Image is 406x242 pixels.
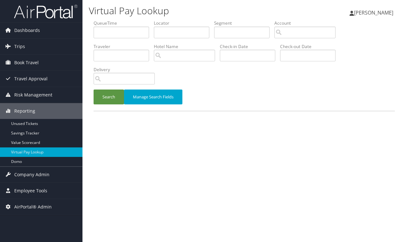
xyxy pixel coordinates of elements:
label: Locator [154,20,214,26]
span: Travel Approval [14,71,48,87]
label: Segment [214,20,274,26]
a: [PERSON_NAME] [350,3,400,22]
label: QueueTime [94,20,154,26]
h1: Virtual Pay Lookup [89,4,296,17]
label: Hotel Name [154,43,220,50]
span: Book Travel [14,55,39,71]
span: Employee Tools [14,183,47,199]
label: Delivery [94,66,160,73]
span: Dashboards [14,22,40,38]
button: Manage Search Fields [124,90,182,104]
span: Risk Management [14,87,52,103]
span: [PERSON_NAME] [354,9,393,16]
img: airportal-logo.png [14,4,77,19]
label: Account [274,20,340,26]
span: Trips [14,39,25,54]
button: Search [94,90,124,104]
label: Check-out Date [280,43,340,50]
span: Reporting [14,103,35,119]
span: Company Admin [14,167,49,183]
label: Traveler [94,43,154,50]
label: Check-in Date [220,43,280,50]
span: AirPortal® Admin [14,199,52,215]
